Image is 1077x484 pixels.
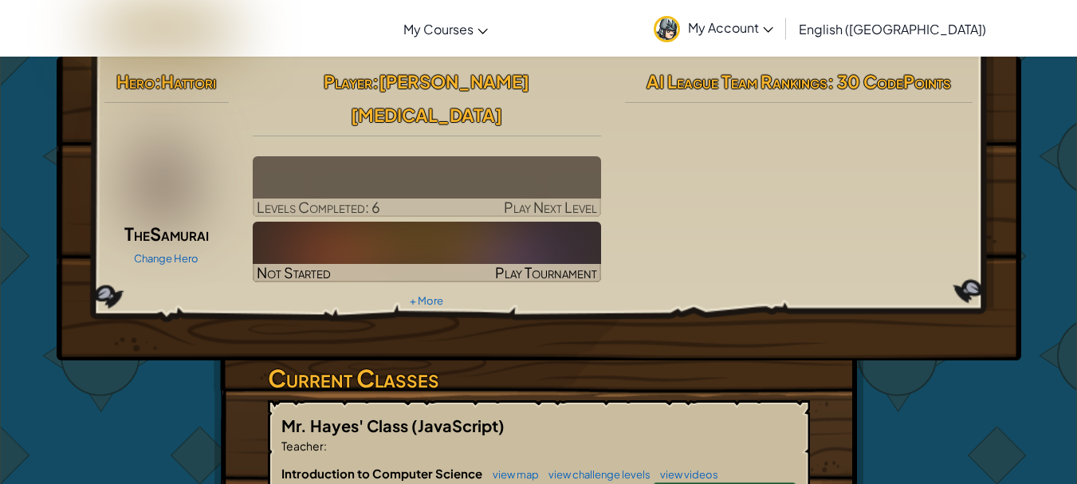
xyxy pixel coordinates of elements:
[646,3,781,53] a: My Account
[281,439,324,453] span: Teacher
[131,123,196,218] img: samurai.pose.png
[134,252,198,265] a: Change Hero
[372,70,379,92] span: :
[504,198,597,216] span: Play Next Level
[799,21,986,37] span: English ([GEOGRAPHIC_DATA])
[410,294,443,307] a: + More
[150,222,209,245] span: Samurai
[485,468,539,481] a: view map
[654,16,680,42] img: avatar
[411,415,505,435] span: (JavaScript)
[95,12,234,45] img: CodeCombat logo
[324,439,327,453] span: :
[652,468,718,481] a: view videos
[124,222,150,245] span: The
[540,468,651,481] a: view challenge levels
[257,198,380,216] span: Levels Completed: 6
[791,7,994,50] a: English ([GEOGRAPHIC_DATA])
[395,7,496,50] a: My Courses
[253,156,601,217] a: Play Next Level
[281,466,485,481] span: Introduction to Computer Science
[495,263,597,281] span: Play Tournament
[688,19,773,36] span: My Account
[827,70,951,92] span: : 30 CodePoints
[257,263,331,281] span: Not Started
[647,70,827,92] span: AI League Team Rankings
[324,70,372,92] span: Player
[268,360,810,396] h3: Current Classes
[351,70,529,126] span: [PERSON_NAME][MEDICAL_DATA]
[403,21,474,37] span: My Courses
[116,70,155,92] span: Hero
[161,70,216,92] span: Hattori
[253,222,601,282] a: Not StartedPlay Tournament
[155,70,161,92] span: :
[253,222,601,282] img: Golden Goal
[281,415,411,435] span: Mr. Hayes' Class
